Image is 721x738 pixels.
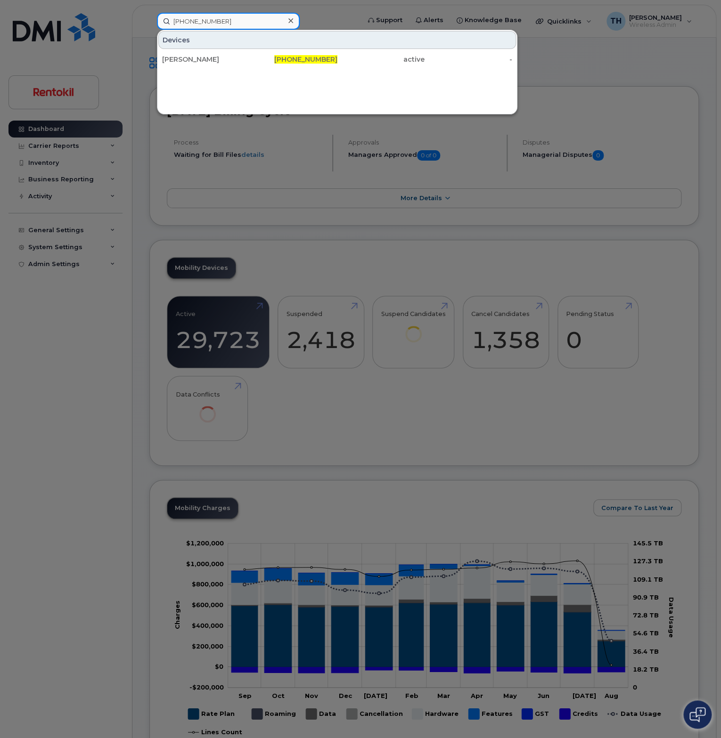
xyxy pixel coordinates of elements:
[337,55,425,64] div: active
[158,31,516,49] div: Devices
[274,55,337,64] span: [PHONE_NUMBER]
[689,707,705,722] img: Open chat
[158,51,516,68] a: [PERSON_NAME][PHONE_NUMBER]active-
[425,55,512,64] div: -
[162,55,250,64] div: [PERSON_NAME]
